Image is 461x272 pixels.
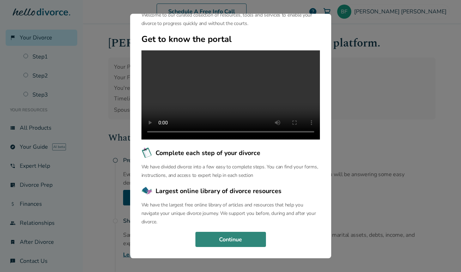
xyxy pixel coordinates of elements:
[426,238,461,272] iframe: Chat Widget
[141,33,320,45] h2: Get to know the portal
[141,163,320,180] p: We have divided divorce into a few easy to complete steps. You can find your forms, instructions,...
[195,232,266,247] button: Continue
[141,185,153,197] img: Largest online library of divorce resources
[156,186,281,196] span: Largest online library of divorce resources
[141,201,320,226] p: We have the largest free online library of articles and resources that help you navigate your uni...
[156,148,260,157] span: Complete each step of your divorce
[141,11,320,28] p: Welcome to our curated collection of resources, tools and services to enable your divorce to prog...
[141,147,153,159] img: Complete each step of your divorce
